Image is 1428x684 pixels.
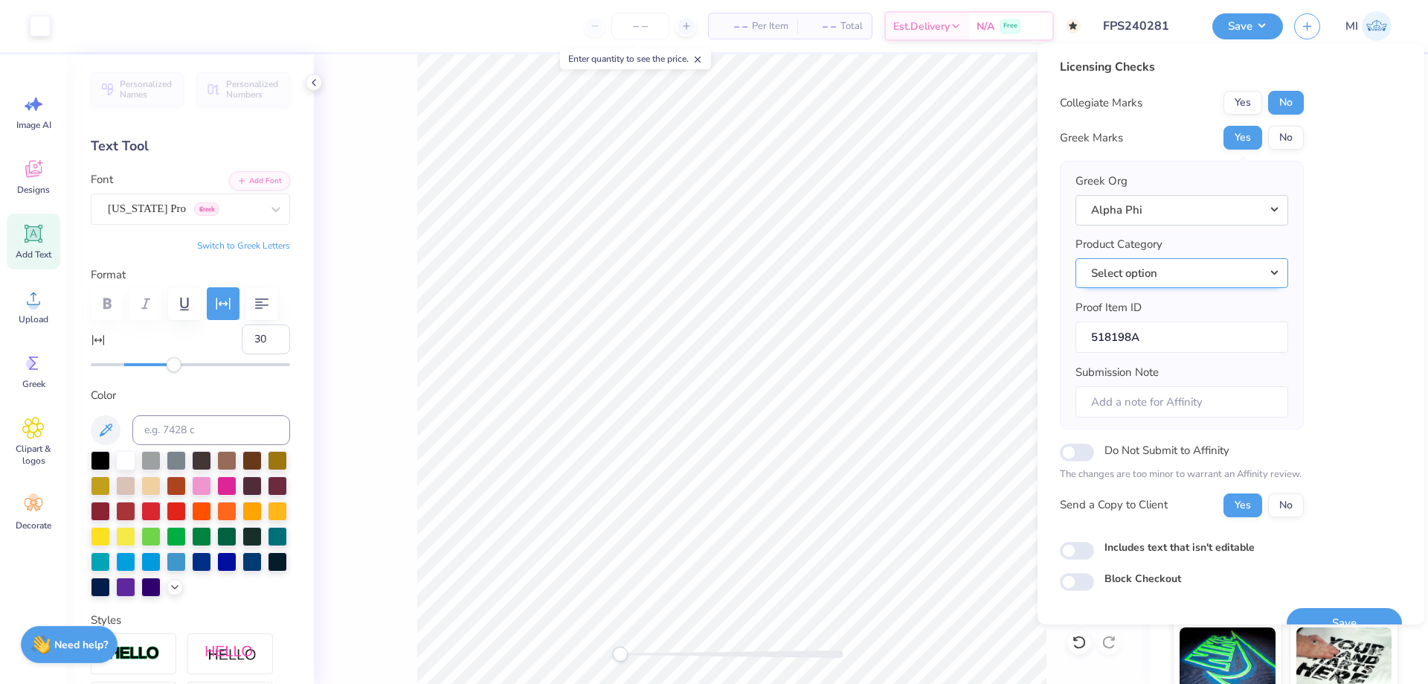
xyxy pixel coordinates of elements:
[205,645,257,663] img: Shadow
[226,79,281,100] span: Personalized Numbers
[1268,493,1304,517] button: No
[611,13,669,39] input: – –
[560,48,711,69] div: Enter quantity to see the price.
[1075,364,1159,381] label: Submission Note
[1268,91,1304,115] button: No
[229,171,290,191] button: Add Font
[977,19,994,34] span: N/A
[120,79,175,100] span: Personalized Names
[54,638,108,652] strong: Need help?
[1339,11,1398,41] a: MI
[17,184,50,196] span: Designs
[132,415,290,445] input: e.g. 7428 c
[91,612,121,629] label: Styles
[91,266,290,284] label: Format
[752,19,788,34] span: Per Item
[1104,441,1229,460] label: Do Not Submit to Affinity
[16,520,51,531] span: Decorate
[19,313,48,325] span: Upload
[1212,13,1283,39] button: Save
[91,387,290,404] label: Color
[1223,91,1262,115] button: Yes
[1060,95,1142,112] div: Collegiate Marks
[91,72,184,106] button: Personalized Names
[167,357,181,372] div: Accessibility label
[1223,493,1262,517] button: Yes
[1075,386,1288,418] input: Add a note for Affinity
[1104,571,1181,586] label: Block Checkout
[1075,299,1142,316] label: Proof Item ID
[91,171,113,188] label: Font
[613,647,628,662] div: Accessibility label
[1003,21,1017,31] span: Free
[1345,18,1358,35] span: MI
[197,240,290,252] button: Switch to Greek Letters
[1362,11,1392,41] img: Mark Isaac
[197,72,290,106] button: Personalized Numbers
[108,645,160,662] img: Stroke
[1287,608,1402,639] button: Save
[16,249,51,261] span: Add Text
[1075,236,1162,253] label: Product Category
[1075,173,1128,190] label: Greek Org
[1060,58,1304,76] div: Licensing Checks
[22,378,45,390] span: Greek
[806,19,836,34] span: – –
[1060,130,1123,147] div: Greek Marks
[1092,11,1201,41] input: Untitled Design
[1223,126,1262,150] button: Yes
[91,136,290,156] div: Text Tool
[1075,195,1288,226] button: Alpha Phi
[893,19,950,34] span: Est. Delivery
[9,443,58,467] span: Clipart & logos
[1060,467,1304,482] p: The changes are too minor to warrant an Affinity review.
[1104,540,1255,555] label: Includes text that isn't editable
[1268,126,1304,150] button: No
[1075,258,1288,289] button: Select option
[840,19,863,34] span: Total
[16,119,51,131] span: Image AI
[1060,496,1168,514] div: Send a Copy to Client
[718,19,747,34] span: – –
